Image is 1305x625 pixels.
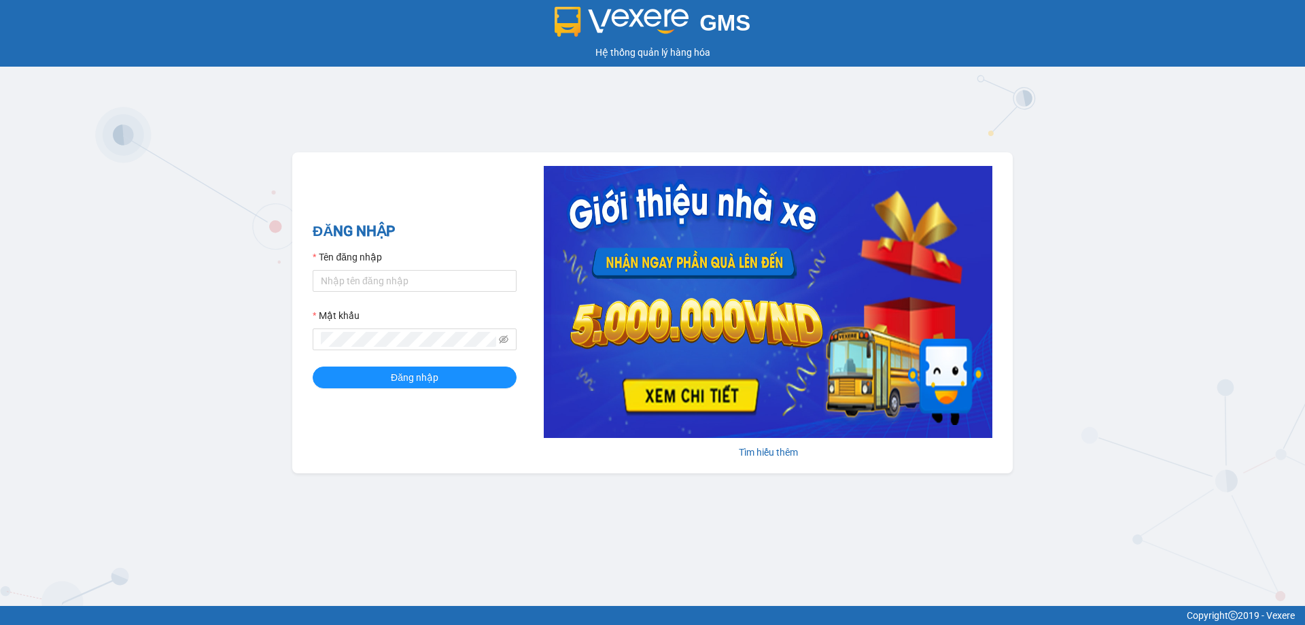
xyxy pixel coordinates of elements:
img: banner-0 [544,166,992,438]
span: GMS [699,10,750,35]
a: GMS [555,20,751,31]
span: Đăng nhập [391,370,438,385]
label: Tên đăng nhập [313,250,382,265]
label: Mật khẩu [313,308,360,323]
input: Mật khẩu [321,332,496,347]
img: logo 2 [555,7,689,37]
input: Tên đăng nhập [313,270,517,292]
div: Copyright 2019 - Vexere [10,608,1295,623]
span: eye-invisible [499,335,508,344]
div: Hệ thống quản lý hàng hóa [3,45,1302,60]
span: copyright [1228,611,1238,620]
div: Tìm hiểu thêm [544,445,992,460]
h2: ĐĂNG NHẬP [313,220,517,243]
button: Đăng nhập [313,367,517,388]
